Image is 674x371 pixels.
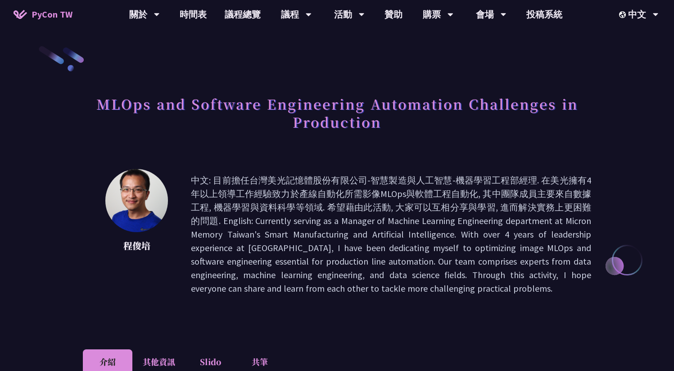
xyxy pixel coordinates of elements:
[191,174,591,295] p: 中文: 目前擔任台灣美光記憶體股份有限公司-智慧製造與人工智慧-機器學習工程部經理. 在美光擁有4年以上領導工作經驗致力於產線自動化所需影像MLOps與軟體工程自動化, 其中團隊成員主要來自數據...
[105,169,168,232] img: 程俊培
[14,10,27,19] img: Home icon of PyCon TW 2025
[619,11,628,18] img: Locale Icon
[83,90,591,135] h1: MLOps and Software Engineering Automation Challenges in Production
[105,239,168,252] p: 程俊培
[32,8,72,21] span: PyCon TW
[5,3,81,26] a: PyCon TW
